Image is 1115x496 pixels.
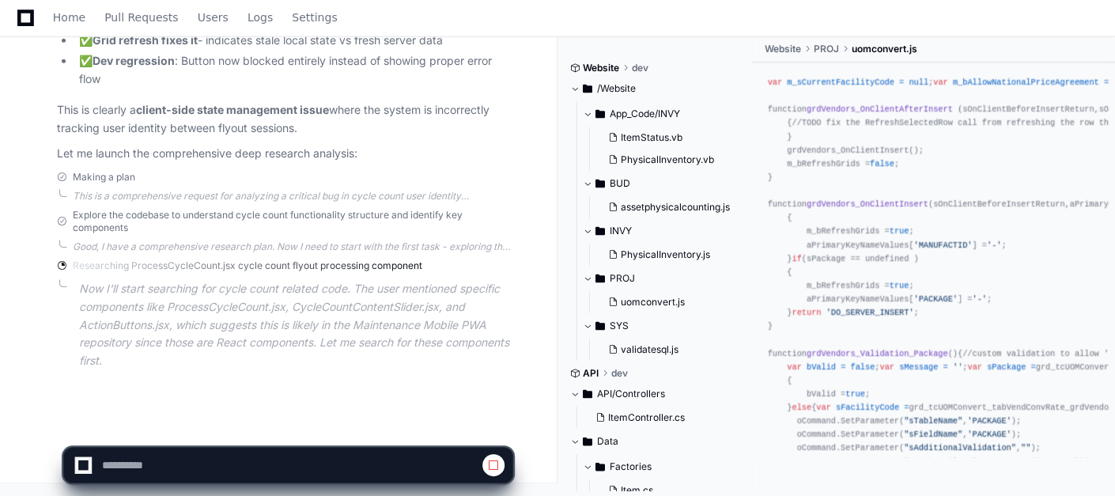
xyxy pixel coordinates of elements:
span: null [909,78,928,87]
span: API/Controllers [597,388,665,400]
span: INVY [610,225,632,237]
span: Explore the codebase to understand cycle count functionality structure and identify key components [73,209,512,234]
span: assetphysicalcounting.js [621,201,730,214]
span: dev [611,367,628,380]
span: grdVendors_OnClientInsert [807,199,928,209]
span: else [792,403,811,412]
button: validatesql.js [602,339,731,361]
span: false [850,362,875,371]
span: SYS [610,320,629,332]
span: uomconvert.js [621,296,685,309]
span: = [943,362,948,371]
span: grdVendors_Validation_Package [807,348,948,358]
svg: Directory [595,316,605,335]
span: Settings [292,13,337,22]
span: var [768,78,782,87]
span: 'PACKAGE' [913,294,957,304]
span: return [792,308,821,317]
button: PhysicalInventory.js [602,244,731,266]
span: Home [53,13,85,22]
button: uomconvert.js [602,291,731,313]
span: API [583,367,599,380]
span: sFacilityCode [836,403,899,412]
span: var [933,78,947,87]
span: Making a plan [73,171,135,184]
span: = [904,403,909,412]
span: 'MANUFACTID' [913,240,972,249]
button: PhysicalInventory.vb [602,149,731,171]
span: grdVendors_OnClientAfterInsert [807,104,953,114]
span: '' [953,362,962,371]
span: = [1104,78,1109,87]
span: Website [765,43,801,55]
button: API/Controllers [570,381,740,407]
span: sPackage [987,362,1026,371]
span: true [845,389,865,399]
span: = [899,78,904,87]
button: PROJ [583,266,740,291]
div: This is a comprehensive request for analyzing a critical bug in cycle count user identity managem... [73,190,512,203]
button: App_Code/INVY [583,101,740,127]
span: Logs [248,13,273,22]
p: This is clearly a where the system is incorrectly tracking user identity between flyout sessions. [57,101,512,138]
span: Researching ProcessCycleCount.jsx cycle count flyout processing component [73,259,422,272]
span: PROJ [610,272,635,285]
span: bValid [807,362,836,371]
span: validatesql.js [621,343,678,356]
span: BUD [610,177,630,190]
span: 'DO_SERVER_INSERT' [826,308,914,317]
button: assetphysicalcounting.js [602,196,731,218]
span: sMessage [899,362,938,371]
span: = [841,362,845,371]
span: Users [198,13,229,22]
strong: Dev regression [93,54,175,67]
svg: Directory [583,79,592,98]
button: INVY [583,218,740,244]
span: PROJ [814,43,839,55]
li: ✅ : Button now blocked entirely instead of showing proper error flow [74,52,512,89]
svg: Directory [595,269,605,288]
span: = [1031,362,1036,371]
span: var [816,403,830,412]
span: '-' [987,240,1001,249]
svg: Directory [583,384,592,403]
span: "sTableName" [904,416,962,426]
span: dev [632,62,648,74]
svg: Directory [595,104,605,123]
span: uomconvert.js [852,43,917,55]
span: ItemController.cs [608,411,685,424]
span: var [967,362,981,371]
strong: Grid refresh fixes it [93,33,198,47]
span: () [948,348,958,358]
svg: Directory [595,221,605,240]
svg: Directory [595,174,605,193]
button: SYS [583,313,740,339]
span: ItemStatus.vb [621,131,682,144]
span: var [879,362,894,371]
button: /Website [570,76,740,101]
span: if [792,253,801,263]
button: ItemStatus.vb [602,127,731,149]
span: Website [583,62,619,74]
strong: client-side state management issue [136,103,329,116]
div: Good, I have a comprehensive research plan. Now I need to start with the first task - exploring t... [73,240,512,253]
button: ItemController.cs [589,407,731,429]
span: '-' [972,294,986,304]
span: true [890,226,909,236]
span: Pull Requests [104,13,178,22]
span: App_Code/INVY [610,108,680,120]
span: m_bAllowNationalPriceAgreement [953,78,1099,87]
p: Now I'll start searching for cycle count related code. The user mentioned specific components lik... [79,280,512,370]
span: PhysicalInventory.js [621,248,710,261]
span: true [890,281,909,290]
li: ✅ - indicates stale local state vs fresh server data [74,32,512,50]
button: BUD [583,171,740,196]
span: PhysicalInventory.vb [621,153,714,166]
p: Let me launch the comprehensive deep research analysis: [57,145,512,163]
span: m_sCurrentFacilityCode [787,78,894,87]
span: 'PACKAGE' [967,416,1011,426]
span: var [787,362,801,371]
span: /Website [597,82,636,95]
span: false [870,159,894,168]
